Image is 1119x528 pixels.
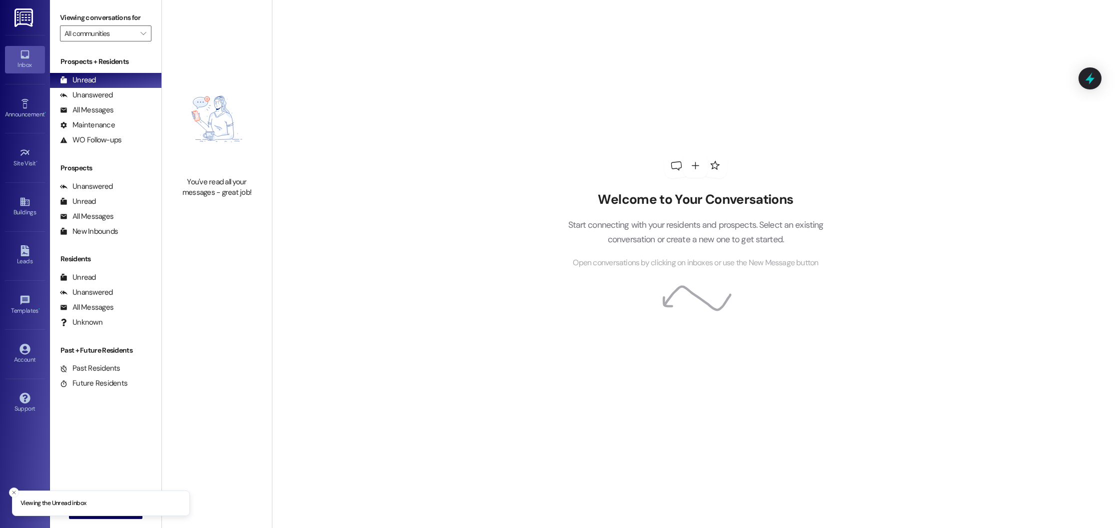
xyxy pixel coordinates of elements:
div: Unread [60,75,96,85]
div: Future Residents [60,378,127,389]
button: Close toast [9,488,19,498]
a: Inbox [5,46,45,73]
div: All Messages [60,105,113,115]
div: WO Follow-ups [60,135,121,145]
span: • [38,306,40,313]
div: Unread [60,196,96,207]
a: Support [5,390,45,417]
div: Prospects + Residents [50,56,161,67]
div: Unanswered [60,90,113,100]
div: Unanswered [60,181,113,192]
div: New Inbounds [60,226,118,237]
div: Unknown [60,317,102,328]
a: Leads [5,242,45,269]
label: Viewing conversations for [60,10,151,25]
p: Viewing the Unread inbox [20,499,86,508]
div: You've read all your messages - great job! [173,177,261,198]
a: Site Visit • [5,144,45,171]
a: Templates • [5,292,45,319]
div: Maintenance [60,120,115,130]
div: Past Residents [60,363,120,374]
p: Start connecting with your residents and prospects. Select an existing conversation or create a n... [553,218,839,246]
div: Residents [50,254,161,264]
div: Past + Future Residents [50,345,161,356]
div: All Messages [60,211,113,222]
div: Unread [60,272,96,283]
input: All communities [64,25,135,41]
span: Open conversations by clicking on inboxes or use the New Message button [573,257,818,269]
h2: Welcome to Your Conversations [553,192,839,208]
img: empty-state [173,66,261,171]
i:  [140,29,146,37]
div: Prospects [50,163,161,173]
img: ResiDesk Logo [14,8,35,27]
div: Unanswered [60,287,113,298]
span: • [36,158,37,165]
div: All Messages [60,302,113,313]
span: • [44,109,46,116]
a: Buildings [5,193,45,220]
a: Account [5,341,45,368]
